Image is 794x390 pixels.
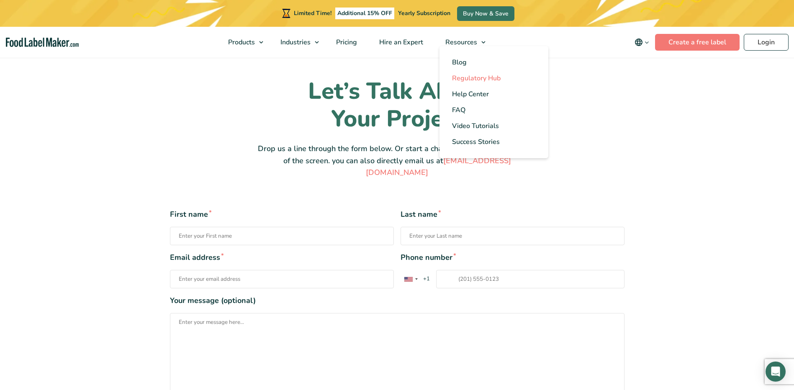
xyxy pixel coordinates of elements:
[439,102,548,118] a: FAQ
[401,270,420,288] div: United States: +1
[226,38,256,47] span: Products
[170,295,624,306] span: Your message (optional)
[170,209,394,220] span: First name
[335,8,394,19] span: Additional 15% OFF
[439,54,548,70] a: Blog
[655,34,740,51] a: Create a free label
[398,9,450,17] span: Yearly Subscription
[452,105,465,115] span: FAQ
[452,58,467,67] span: Blog
[278,38,311,47] span: Industries
[439,134,548,150] a: Success Stories
[334,38,358,47] span: Pricing
[439,86,548,102] a: Help Center
[401,227,624,245] input: Last name*
[452,74,501,83] span: Regulatory Hub
[436,270,624,288] input: Phone number* List of countries+1
[452,137,500,146] span: Success Stories
[257,77,537,133] h1: Let’s Talk About Your Project
[439,70,548,86] a: Regulatory Hub
[170,270,394,288] input: Email address*
[439,118,548,134] a: Video Tutorials
[434,27,490,58] a: Resources
[419,275,434,283] span: +1
[377,38,424,47] span: Hire an Expert
[170,227,394,245] input: First name*
[443,38,478,47] span: Resources
[170,252,394,263] span: Email address
[401,209,624,220] span: Last name
[457,6,514,21] a: Buy Now & Save
[270,27,323,58] a: Industries
[401,252,624,263] span: Phone number
[452,90,489,99] span: Help Center
[325,27,366,58] a: Pricing
[744,34,789,51] a: Login
[452,121,499,131] span: Video Tutorials
[294,9,331,17] span: Limited Time!
[217,27,267,58] a: Products
[257,143,537,179] p: Drop us a line through the form below. Or start a chat in the bottom right corner of the screen. ...
[766,362,786,382] div: Open Intercom Messenger
[368,27,432,58] a: Hire an Expert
